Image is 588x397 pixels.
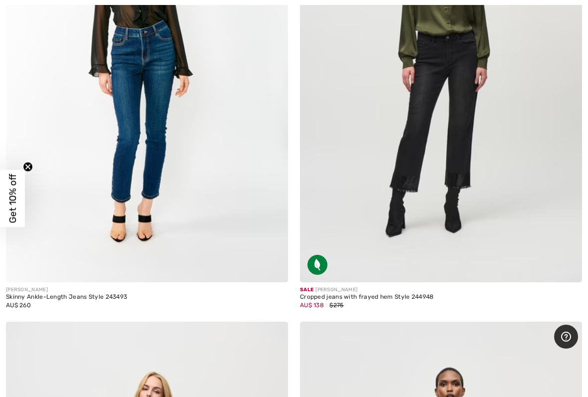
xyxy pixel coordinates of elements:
img: Sustainable Fabric [307,255,327,275]
button: Close teaser [23,162,33,172]
div: [PERSON_NAME] [6,286,288,294]
span: AU$ 260 [6,302,31,309]
iframe: Opens a widget where you can find more information [554,325,578,350]
div: Skinny Ankle-Length Jeans Style 243493 [6,294,288,301]
span: Get 10% off [7,174,18,223]
span: AU$ 138 [300,302,324,309]
span: Sale [300,287,313,293]
div: [PERSON_NAME] [300,286,582,294]
span: $275 [329,302,343,309]
div: Cropped jeans with frayed hem Style 244948 [300,294,582,301]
